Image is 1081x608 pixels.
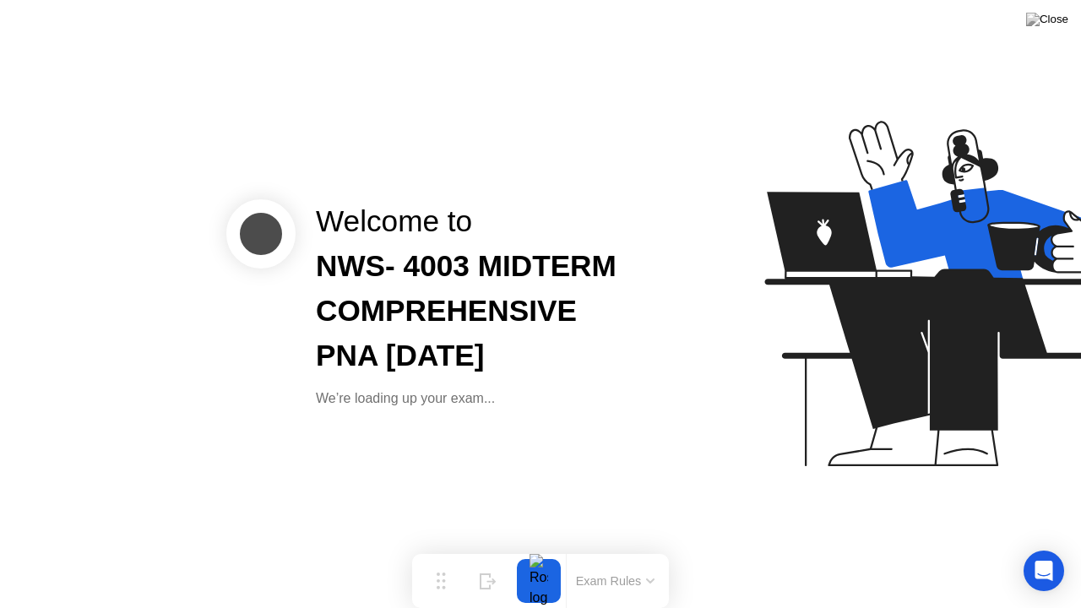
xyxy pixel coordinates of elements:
[316,244,628,377] div: NWS- 4003 MIDTERM COMPREHENSIVE PNA [DATE]
[316,199,628,244] div: Welcome to
[1024,551,1064,591] div: Open Intercom Messenger
[316,388,628,409] div: We’re loading up your exam...
[571,573,660,589] button: Exam Rules
[1026,13,1068,26] img: Close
